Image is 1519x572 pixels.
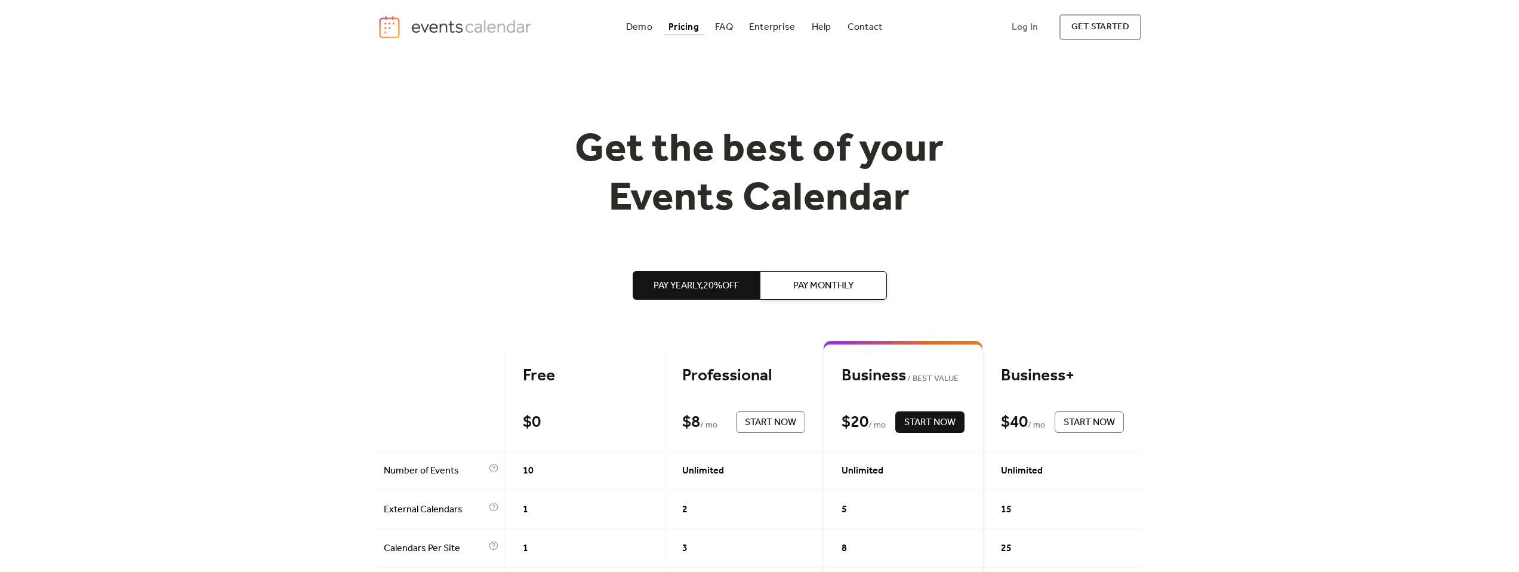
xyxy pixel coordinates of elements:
span: Start Now [1064,416,1115,430]
span: 3 [682,542,688,556]
a: home [378,15,535,39]
span: Unlimited [842,464,883,478]
span: 10 [523,464,534,478]
span: / mo [1028,419,1045,433]
div: $ 8 [682,412,700,433]
div: Pricing [668,24,699,30]
span: Start Now [745,416,796,430]
div: Contact [848,24,883,30]
div: Free [523,365,646,386]
a: get started [1059,14,1141,40]
a: Demo [621,19,657,35]
div: $ 40 [1001,412,1028,433]
span: Pay Yearly, 20% off [654,279,739,293]
span: BEST VALUE [906,372,959,386]
a: Pricing [664,19,704,35]
span: Unlimited [682,464,724,478]
span: Number of Events [384,464,486,478]
span: 15 [1001,503,1012,517]
span: Calendars Per Site [384,542,486,556]
a: Log In [1000,14,1050,40]
div: $ 0 [523,412,541,433]
span: 2 [682,503,688,517]
button: Pay Yearly,20%off [633,271,760,300]
div: Business [842,365,965,386]
div: Demo [626,24,652,30]
span: 5 [842,503,847,517]
a: Help [807,19,836,35]
span: 1 [523,542,528,556]
button: Pay Monthly [760,271,887,300]
span: 1 [523,503,528,517]
span: Start Now [904,416,956,430]
button: Start Now [1055,411,1124,433]
div: $ 20 [842,412,868,433]
h1: Get the best of your Events Calendar [531,126,989,223]
div: FAQ [715,24,733,30]
div: Professional [682,365,805,386]
span: / mo [700,419,717,433]
a: FAQ [710,19,738,35]
span: External Calendars [384,503,486,517]
span: Pay Monthly [793,279,854,293]
span: Unlimited [1001,464,1043,478]
button: Start Now [895,411,965,433]
a: Enterprise [744,19,800,35]
span: 25 [1001,542,1012,556]
a: Contact [843,19,888,35]
button: Start Now [736,411,805,433]
span: / mo [868,419,886,433]
div: Business+ [1001,365,1124,386]
div: Help [812,24,831,30]
div: Enterprise [749,24,795,30]
span: 8 [842,542,847,556]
